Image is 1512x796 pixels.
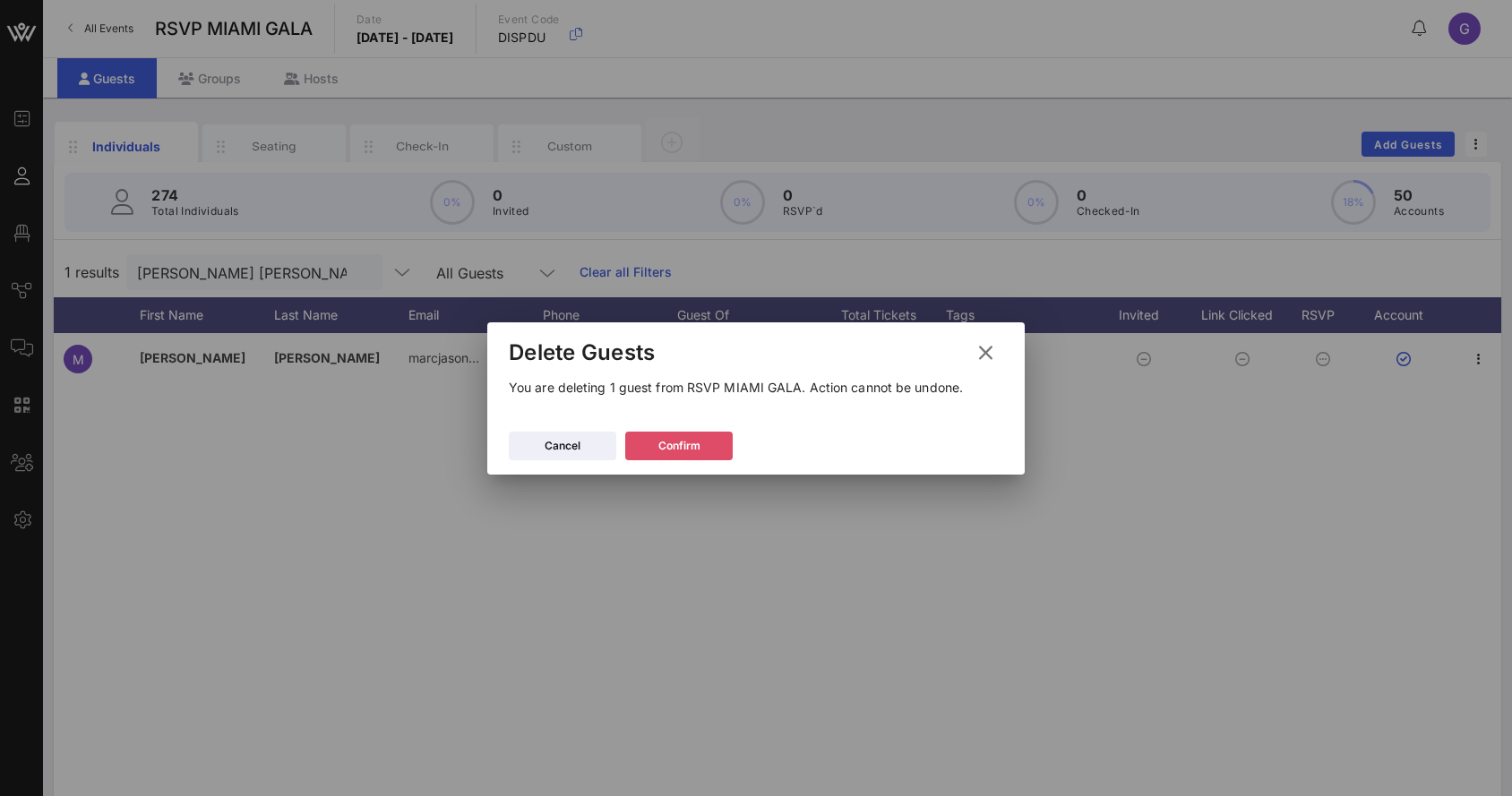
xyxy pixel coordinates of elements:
p: You are deleting 1 guest from RSVP MIAMI GALA. Action cannot be undone. [509,378,1003,398]
div: Cancel [545,437,580,455]
button: Confirm [625,432,733,460]
button: Cancel [509,432,616,460]
div: Delete Guests [509,339,655,366]
div: Confirm [658,437,700,455]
